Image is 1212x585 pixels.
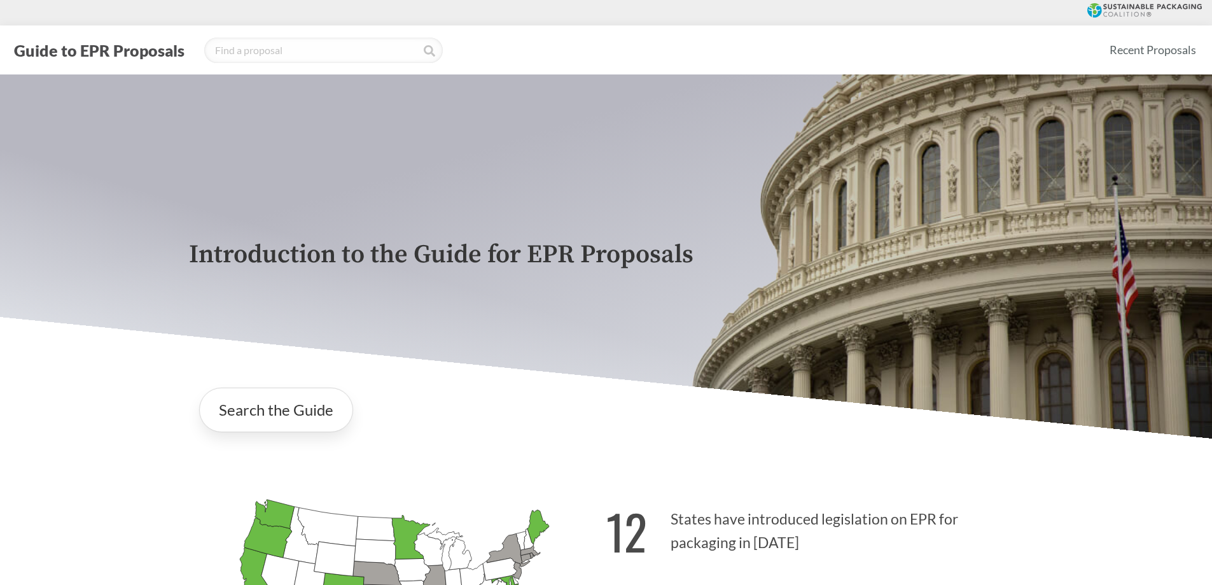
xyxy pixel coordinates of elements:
button: Guide to EPR Proposals [10,40,188,60]
input: Find a proposal [204,38,443,63]
a: Search the Guide [199,388,353,432]
strong: 12 [606,496,647,567]
p: States have introduced legislation on EPR for packaging in [DATE] [606,488,1024,567]
p: Introduction to the Guide for EPR Proposals [189,241,1024,269]
a: Recent Proposals [1104,36,1202,64]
